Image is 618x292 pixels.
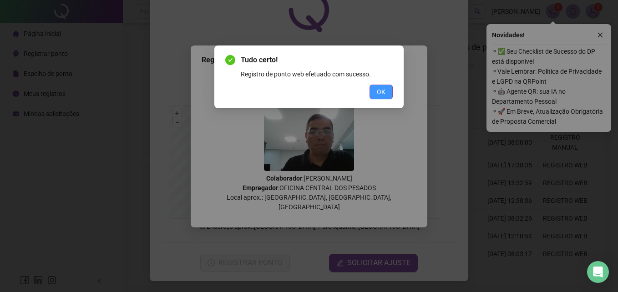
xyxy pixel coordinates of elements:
span: check-circle [225,55,235,65]
span: OK [377,87,385,97]
div: Open Intercom Messenger [587,261,609,283]
button: OK [370,85,393,99]
div: Registro de ponto web efetuado com sucesso. [241,69,393,79]
span: Tudo certo! [241,55,393,65]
